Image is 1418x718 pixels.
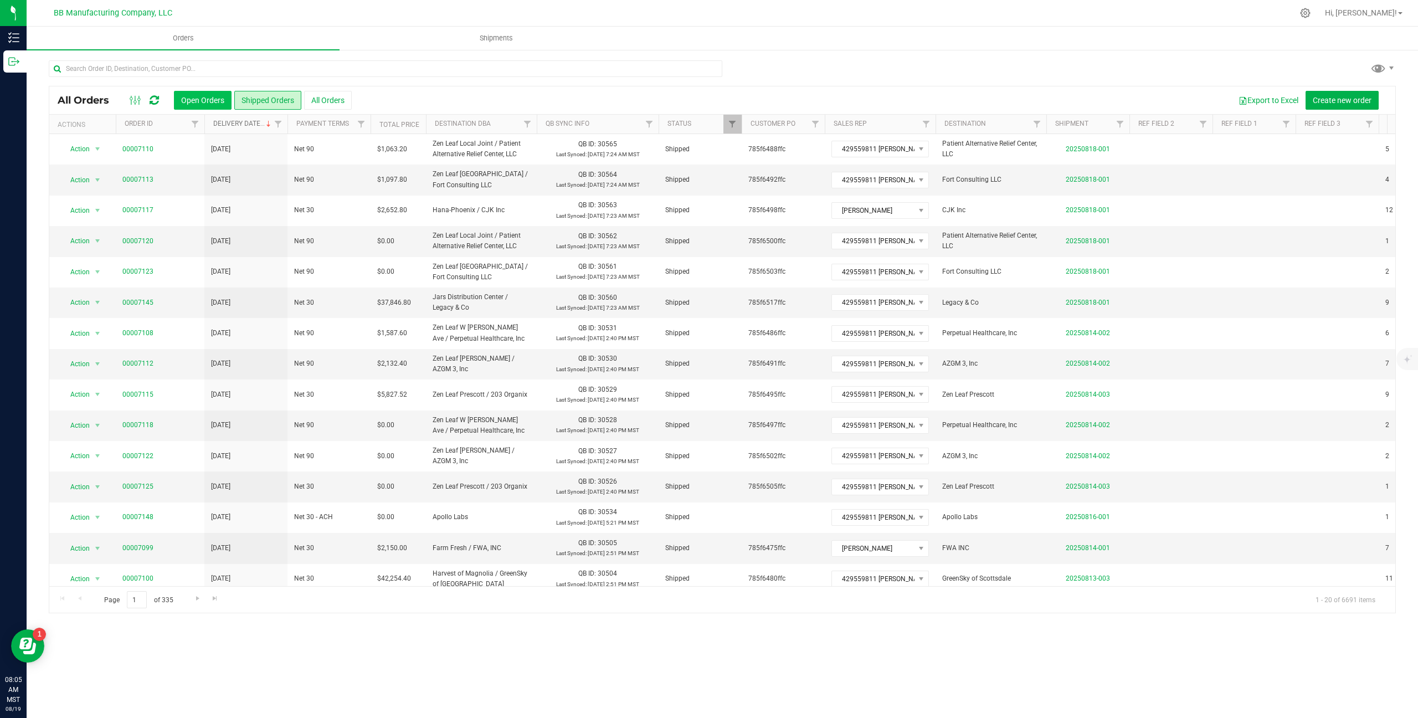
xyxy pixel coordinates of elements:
span: Zen Leaf [PERSON_NAME] / AZGM 3, Inc [433,353,530,375]
span: Action [60,541,90,556]
button: All Orders [304,91,352,110]
a: 20250818-001 [1066,299,1110,306]
a: 00007112 [122,358,153,369]
span: $0.00 [377,236,394,247]
span: 30560 [598,294,617,301]
span: $0.00 [377,512,394,522]
span: 9 [1385,298,1389,308]
span: Action [60,295,90,310]
span: 5 [1385,144,1389,155]
span: $1,063.20 [377,144,407,155]
span: [DATE] [211,328,230,339]
span: 2 [1385,266,1389,277]
a: 20250818-001 [1066,176,1110,183]
a: 20250814-003 [1066,391,1110,398]
span: QB ID: [578,508,596,516]
span: Action [60,141,90,157]
span: QB ID: [578,263,596,270]
a: Filter [518,115,537,134]
span: Shipped [665,573,735,584]
a: 00007100 [122,573,153,584]
a: Ref Field 3 [1304,120,1340,127]
a: Sales Rep [834,120,867,127]
span: 12 [1385,205,1393,216]
span: Perpetual Healthcare, Inc [942,420,1040,430]
span: Zen Leaf W [PERSON_NAME] Ave / Perpetual Healthcare, Inc [433,415,530,436]
span: Fort Consulting LLC [942,175,1040,185]
span: 7 [1385,358,1389,369]
span: Action [60,387,90,402]
span: Shipped [665,298,735,308]
a: Total Price [379,121,419,129]
span: 9 [1385,389,1389,400]
span: 785f6505ffc [748,481,818,492]
span: 1 [4,1,9,12]
a: QB Sync Info [546,120,589,127]
span: $37,846.80 [377,298,411,308]
span: QB ID: [578,171,596,178]
span: 30563 [598,201,617,209]
span: QB ID: [578,140,596,148]
span: QB ID: [578,478,596,485]
span: 785f6495ffc [748,389,818,400]
span: Shipped [665,481,735,492]
a: 20250814-001 [1066,544,1110,552]
span: [DATE] 2:40 PM MST [588,397,639,403]
a: Payment Terms [296,120,349,127]
span: QB ID: [578,570,596,577]
span: Last Synced: [556,427,587,433]
span: Last Synced: [556,366,587,372]
a: 20250814-002 [1066,452,1110,460]
span: 785f6497ffc [748,420,818,430]
span: Action [60,479,90,495]
span: Net 30 [294,298,364,308]
span: $0.00 [377,420,394,430]
span: Jars Distribution Center / Legacy & Co [433,292,530,313]
span: Action [60,264,90,280]
a: Filter [723,115,742,134]
span: Last Synced: [556,397,587,403]
span: select [91,141,105,157]
span: 30562 [598,232,617,240]
span: 30534 [598,508,617,516]
span: Last Synced: [556,458,587,464]
span: Shipped [665,266,735,277]
span: 429559811 [PERSON_NAME] [832,356,914,372]
span: $42,254.40 [377,573,411,584]
span: Zen Leaf [GEOGRAPHIC_DATA] / Fort Consulting LLC [433,261,530,283]
span: Fort Consulting LLC [942,266,1040,277]
span: Net 90 [294,266,364,277]
span: 30565 [598,140,617,148]
span: Net 90 [294,236,364,247]
span: select [91,264,105,280]
span: 429559811 [PERSON_NAME] [832,479,914,495]
a: Filter [352,115,371,134]
span: Zen Leaf [GEOGRAPHIC_DATA] / Fort Consulting LLC [433,169,530,190]
span: 30530 [598,355,617,362]
iframe: Resource center unread badge [33,628,46,641]
inline-svg: Inventory [8,32,19,43]
inline-svg: Outbound [8,56,19,67]
span: $1,587.60 [377,328,407,339]
span: QB ID: [578,386,596,393]
span: Net 90 [294,175,364,185]
span: Action [60,233,90,249]
span: 429559811 [PERSON_NAME] [832,510,914,525]
span: select [91,326,105,341]
span: 785f6488ffc [748,144,818,155]
span: Last Synced: [556,489,587,495]
span: Patient Alternative Relief Center, LLC [942,139,1040,160]
a: Ref Field 2 [1138,120,1174,127]
a: 00007118 [122,420,153,430]
span: FWA INC [942,543,1040,553]
span: Net 30 [294,389,364,400]
span: [DATE] 7:23 AM MST [588,274,640,280]
span: 7 [1385,543,1389,553]
span: Shipped [665,512,735,522]
span: 1 [1385,512,1389,522]
span: 6 [1385,328,1389,339]
span: Apollo Labs [433,512,530,522]
span: Hana-Phoenix / CJK Inc [433,205,530,216]
span: Net 90 [294,328,364,339]
span: Net 90 [294,420,364,430]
